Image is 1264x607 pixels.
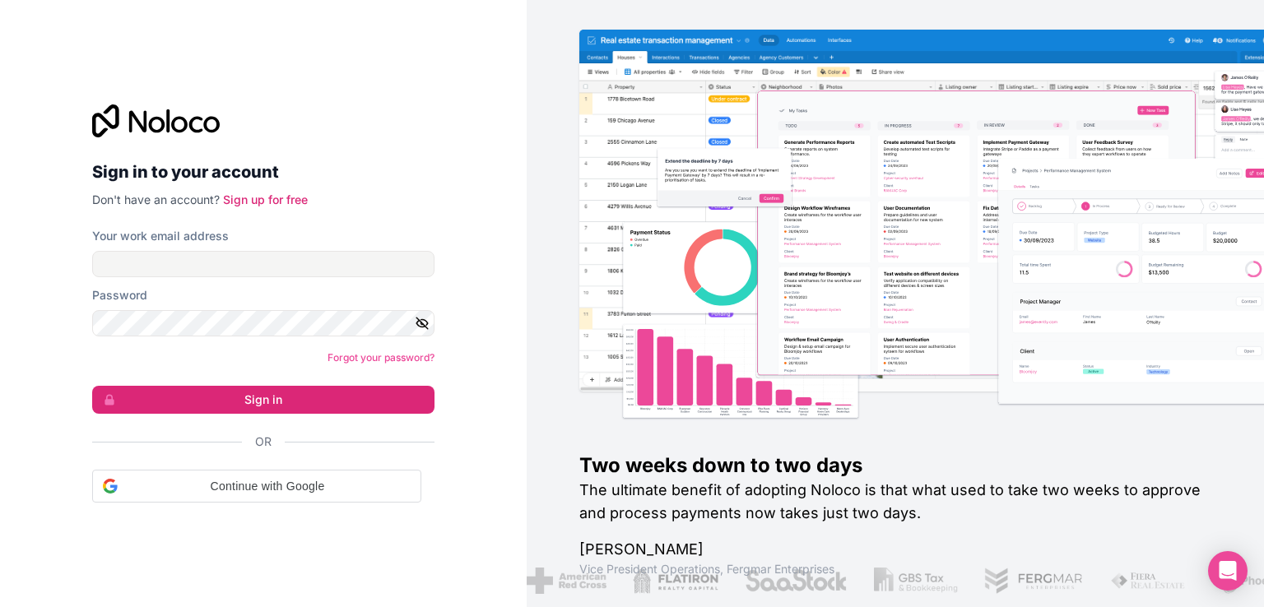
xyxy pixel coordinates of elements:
[223,192,308,206] a: Sign up for free
[92,386,434,414] button: Sign in
[527,568,606,594] img: /assets/american-red-cross-BAupjrZR.png
[328,351,434,364] a: Forgot your password?
[92,192,220,206] span: Don't have an account?
[1110,568,1187,594] img: /assets/fiera-fwj2N5v4.png
[579,561,1211,577] h1: Vice President Operations , Fergmar Enterprises
[633,568,718,594] img: /assets/flatiron-C8eUkumj.png
[92,251,434,277] input: Email address
[579,538,1211,561] h1: [PERSON_NAME]
[92,157,434,187] h2: Sign in to your account
[92,228,229,244] label: Your work email address
[745,568,848,594] img: /assets/saastock-C6Zbiodz.png
[92,287,147,303] label: Password
[984,568,1085,594] img: /assets/fergmar-CudnrXN5.png
[874,568,958,594] img: /assets/gbstax-C-GtDUiK.png
[92,470,421,503] div: Continue with Google
[124,478,411,495] span: Continue with Google
[255,433,272,450] span: Or
[579,479,1211,525] h2: The ultimate benefit of adopting Noloco is that what used to take two weeks to approve and proces...
[579,452,1211,479] h1: Two weeks down to two days
[1208,551,1248,591] div: Open Intercom Messenger
[92,310,434,336] input: Password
